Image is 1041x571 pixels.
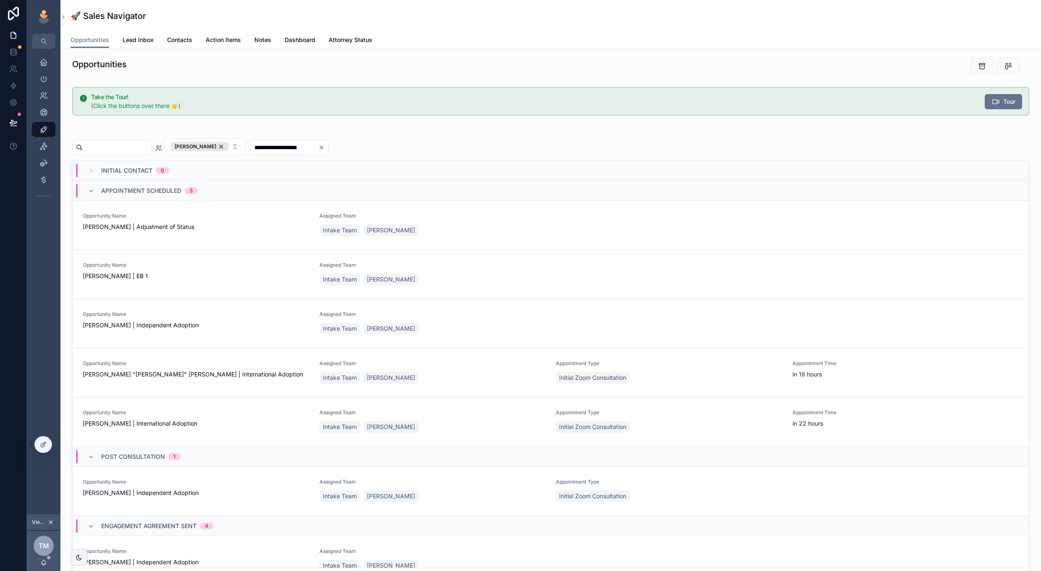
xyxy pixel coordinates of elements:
[367,561,415,570] span: [PERSON_NAME]
[559,492,626,500] span: Initial Zoom Consultation
[205,523,208,529] div: 4
[319,323,360,334] a: Intake Team
[71,32,109,48] a: Opportunities
[367,423,415,431] span: [PERSON_NAME]
[71,36,109,44] span: Opportunities
[319,274,360,285] a: Intake Team
[793,419,823,428] p: in 22 hours
[91,94,978,100] h5: Take the Tour!
[329,36,372,44] span: Attorney Status
[556,409,782,416] span: Appointment Type
[73,201,1029,250] a: Opportunity Name[PERSON_NAME] | Adjustment of StatusAssigned TeamIntake Team[PERSON_NAME]
[285,32,315,49] a: Dashboard
[985,94,1022,109] button: Tour
[254,36,271,44] span: Notes
[206,32,241,49] a: Action Items
[83,311,309,318] span: Opportunity Name
[73,467,1029,516] a: Opportunity Name[PERSON_NAME] | Independent AdoptionAssigned TeamIntake Team[PERSON_NAME]Appointm...
[71,10,146,22] h1: 🚀 Sales Navigator
[364,274,418,285] a: [PERSON_NAME]
[83,558,309,566] span: [PERSON_NAME] | Independent Adoption
[1003,97,1015,106] span: Tour
[556,490,630,502] a: Initial Zoom Consultation
[323,226,357,234] span: Intake Team
[319,479,546,485] span: Assigned Team
[73,397,1029,447] a: Opportunity Name[PERSON_NAME] | International AdoptionAssigned TeamIntake Team[PERSON_NAME]Appoin...
[793,370,822,379] p: in 19 hours
[319,421,360,433] a: Intake Team
[83,213,309,219] span: Opportunity Name
[793,409,1019,416] span: Appointment Time
[364,421,418,433] a: [PERSON_NAME]
[91,102,180,109] span: (Click the buttons over there 👉)
[319,213,546,219] span: Assigned Team
[367,374,415,382] span: [PERSON_NAME]
[83,360,309,367] span: Opportunity Name
[73,299,1029,348] a: Opportunity Name[PERSON_NAME] | Independent AdoptionAssigned TeamIntake Team[PERSON_NAME]
[37,10,50,24] img: App logo
[319,409,546,416] span: Assigned Team
[123,36,154,44] span: Lead Inbox
[123,32,154,49] a: Lead Inbox
[323,492,357,500] span: Intake Team
[101,522,196,530] span: Engagement Agreement Sent
[101,166,152,175] span: Initial Contact
[83,419,309,428] span: [PERSON_NAME] | International Adoption
[367,275,415,284] span: [PERSON_NAME]
[83,489,309,497] span: [PERSON_NAME] | Independent Adoption
[83,370,309,379] span: [PERSON_NAME] "[PERSON_NAME]" [PERSON_NAME] | International Adoption
[73,250,1029,299] a: Opportunity Name[PERSON_NAME] | EB 1Assigned TeamIntake Team[PERSON_NAME]
[167,32,192,49] a: Contacts
[364,490,418,502] a: [PERSON_NAME]
[323,423,357,431] span: Intake Team
[206,36,241,44] span: Action Items
[319,490,360,502] a: Intake Team
[91,102,978,110] div: (Click the buttons over there 👉)
[319,224,360,236] a: Intake Team
[83,272,309,280] span: [PERSON_NAME] | EB 1
[323,561,357,570] span: Intake Team
[83,409,309,416] span: Opportunity Name
[556,360,782,367] span: Appointment Type
[32,519,46,526] span: Viewing as Tifany
[319,360,546,367] span: Assigned Team
[73,348,1029,397] a: Opportunity Name[PERSON_NAME] "[PERSON_NAME]" [PERSON_NAME] | International AdoptionAssigned Team...
[27,49,60,213] div: scrollable content
[323,324,357,333] span: Intake Team
[173,453,175,460] div: 1
[329,32,372,49] a: Attorney Status
[39,541,49,551] span: TM
[164,138,246,155] button: Select Button
[367,226,415,234] span: [PERSON_NAME]
[254,32,271,49] a: Notes
[367,324,415,333] span: [PERSON_NAME]
[318,144,328,151] button: Clear
[319,262,546,268] span: Assigned Team
[167,36,192,44] span: Contacts
[83,479,309,485] span: Opportunity Name
[319,548,546,555] span: Assigned Team
[364,372,418,384] a: [PERSON_NAME]
[319,311,546,318] span: Assigned Team
[101,187,181,195] span: Appointment Scheduled
[72,58,127,70] h1: Opportunities
[559,423,626,431] span: Initial Zoom Consultation
[556,479,782,485] span: Appointment Type
[83,548,309,555] span: Opportunity Name
[364,323,418,334] a: [PERSON_NAME]
[171,142,228,151] button: Unselect 1047
[190,187,193,194] div: 5
[556,421,630,433] a: Initial Zoom Consultation
[364,224,418,236] a: [PERSON_NAME]
[559,374,626,382] span: Initial Zoom Consultation
[556,372,630,384] a: Initial Zoom Consultation
[83,262,309,268] span: Opportunity Name
[285,36,315,44] span: Dashboard
[367,492,415,500] span: [PERSON_NAME]
[161,167,164,174] div: 0
[793,360,1019,367] span: Appointment Time
[323,275,357,284] span: Intake Team
[83,321,309,329] span: [PERSON_NAME] | Independent Adoption
[175,143,216,150] span: [PERSON_NAME]
[319,372,360,384] a: Intake Team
